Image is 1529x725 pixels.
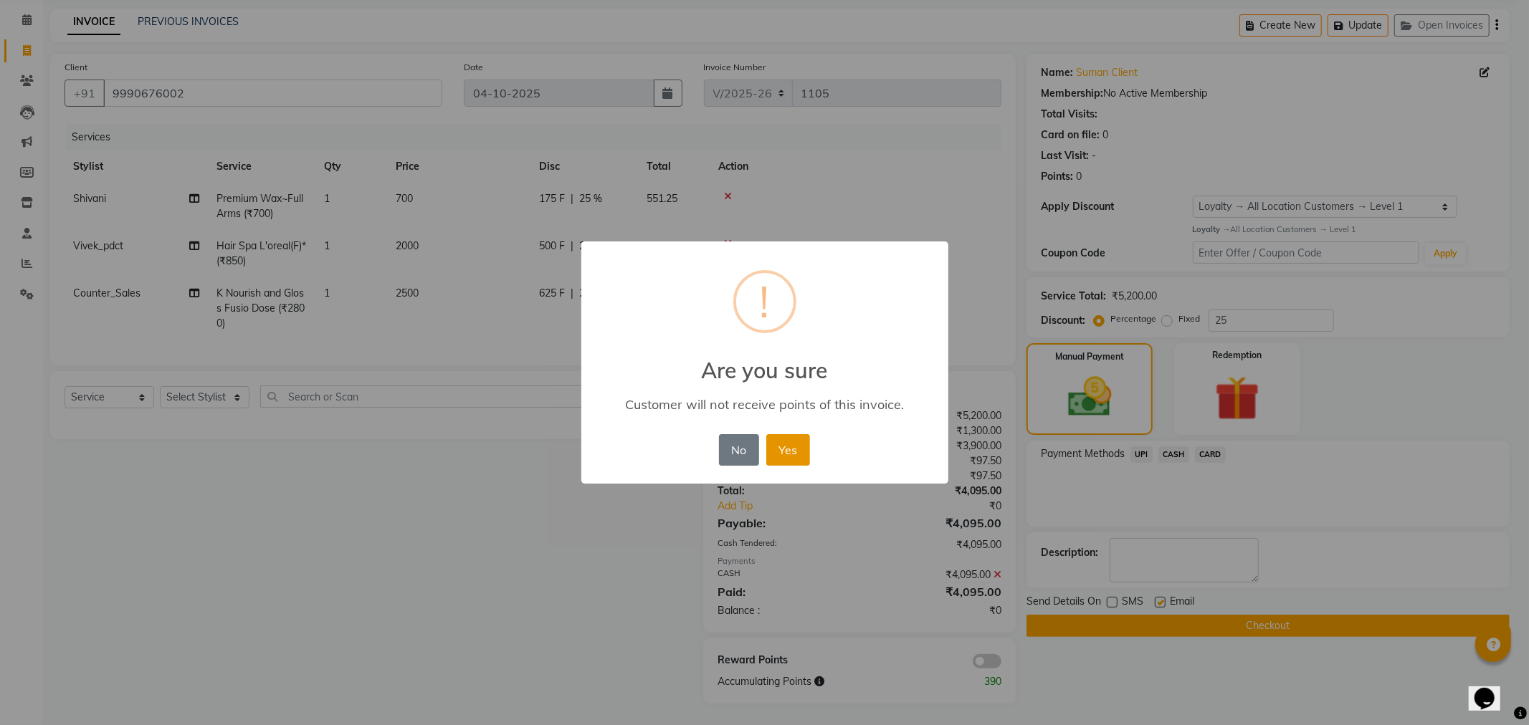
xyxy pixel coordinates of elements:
[581,340,948,383] h2: Are you sure
[719,434,759,466] button: No
[760,273,770,330] div: !
[601,396,927,413] div: Customer will not receive points of this invoice.
[766,434,810,466] button: Yes
[1469,668,1515,711] iframe: chat widget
